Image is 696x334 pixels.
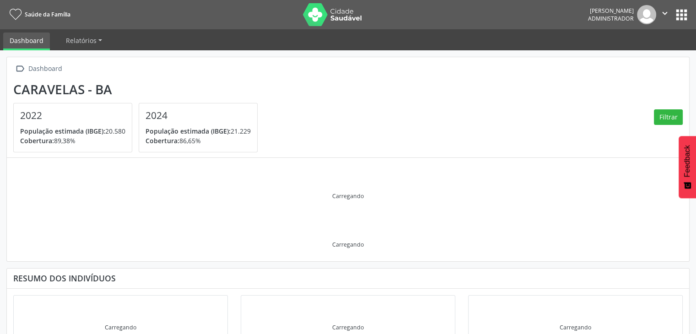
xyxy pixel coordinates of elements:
div: Caravelas - BA [13,82,264,97]
img: img [637,5,656,24]
span: Feedback [683,145,691,177]
button:  [656,5,674,24]
p: 86,65% [146,136,251,145]
span: Cobertura: [146,136,179,145]
span: Relatórios [66,36,97,45]
span: População estimada (IBGE): [146,127,231,135]
div: Carregando [560,323,591,331]
button: Feedback - Mostrar pesquisa [679,136,696,198]
button: apps [674,7,690,23]
div: Carregando [332,192,364,200]
span: População estimada (IBGE): [20,127,105,135]
span: Administrador [588,15,634,22]
a: Saúde da Família [6,7,70,22]
div: Carregando [105,323,136,331]
span: Cobertura: [20,136,54,145]
a: Dashboard [3,32,50,50]
h4: 2024 [146,110,251,121]
p: 21.229 [146,126,251,136]
a: Relatórios [59,32,108,48]
div: Resumo dos indivíduos [13,273,683,283]
span: Saúde da Família [25,11,70,18]
p: 89,38% [20,136,125,145]
div: Carregando [332,241,364,248]
a:  Dashboard [13,62,64,75]
i:  [660,8,670,18]
button: Filtrar [654,109,683,125]
div: [PERSON_NAME] [588,7,634,15]
i:  [13,62,27,75]
div: Carregando [332,323,364,331]
div: Dashboard [27,62,64,75]
p: 20.580 [20,126,125,136]
h4: 2022 [20,110,125,121]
